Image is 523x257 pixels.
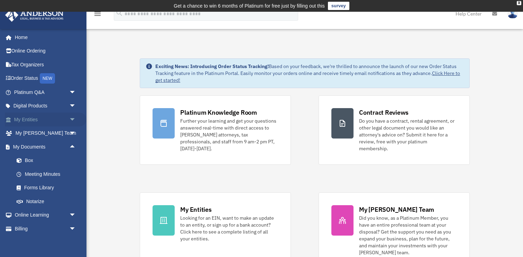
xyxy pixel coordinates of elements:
[517,1,521,5] div: close
[5,30,83,44] a: Home
[116,9,123,17] i: search
[5,72,86,86] a: Order StatusNEW
[69,140,83,154] span: arrow_drop_up
[155,63,464,84] div: Based on your feedback, we're thrilled to announce the launch of our new Order Status Tracking fe...
[180,108,257,117] div: Platinum Knowledge Room
[10,181,86,195] a: Forms Library
[174,2,325,10] div: Get a chance to win 6 months of Platinum for free just by filling out this
[69,126,83,141] span: arrow_drop_down
[319,95,470,165] a: Contract Reviews Do you have a contract, rental agreement, or other legal document you would like...
[180,205,211,214] div: My Entities
[359,117,457,152] div: Do you have a contract, rental agreement, or other legal document you would like an attorney's ad...
[507,9,518,19] img: User Pic
[140,95,291,165] a: Platinum Knowledge Room Further your learning and get your questions answered real-time with dire...
[10,194,86,208] a: Notarize
[5,99,86,113] a: Digital Productsarrow_drop_down
[155,70,460,83] a: Click Here to get started!
[180,215,278,242] div: Looking for an EIN, want to make an update to an entity, or sign up for a bank account? Click her...
[5,113,86,126] a: My Entitiesarrow_drop_down
[10,154,86,168] a: Box
[5,85,86,99] a: Platinum Q&Aarrow_drop_down
[5,44,86,58] a: Online Ordering
[180,117,278,152] div: Further your learning and get your questions answered real-time with direct access to [PERSON_NAM...
[359,108,409,117] div: Contract Reviews
[69,208,83,222] span: arrow_drop_down
[69,85,83,99] span: arrow_drop_down
[69,113,83,127] span: arrow_drop_down
[328,2,349,10] a: survey
[93,10,102,18] i: menu
[93,12,102,18] a: menu
[359,205,434,214] div: My [PERSON_NAME] Team
[359,215,457,256] div: Did you know, as a Platinum Member, you have an entire professional team at your disposal? Get th...
[69,99,83,113] span: arrow_drop_down
[5,208,86,222] a: Online Learningarrow_drop_down
[5,58,86,72] a: Tax Organizers
[40,73,55,84] div: NEW
[5,140,86,154] a: My Documentsarrow_drop_up
[155,63,269,69] strong: Exciting News: Introducing Order Status Tracking!
[10,167,86,181] a: Meeting Minutes
[5,126,86,140] a: My [PERSON_NAME] Teamarrow_drop_down
[3,8,66,22] img: Anderson Advisors Platinum Portal
[69,222,83,236] span: arrow_drop_down
[5,222,86,236] a: Billingarrow_drop_down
